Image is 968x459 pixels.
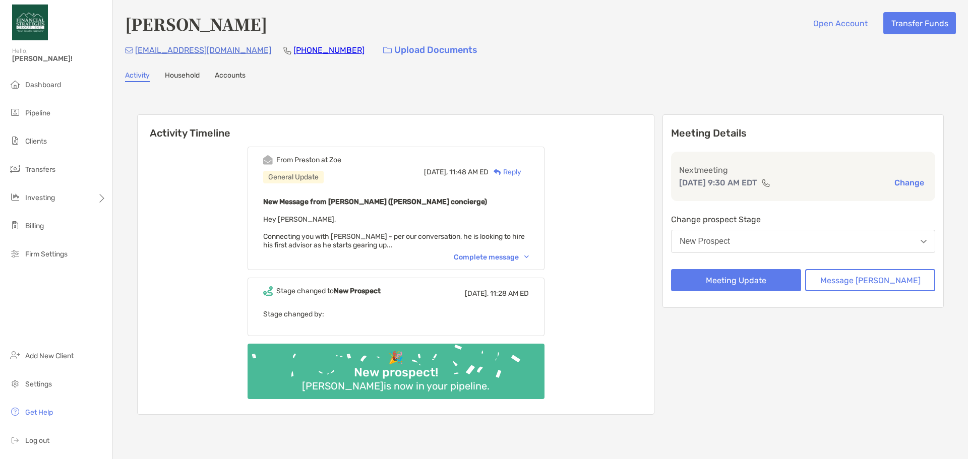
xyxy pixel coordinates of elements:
img: transfers icon [9,163,21,175]
p: [DATE] 9:30 AM EDT [679,176,757,189]
img: dashboard icon [9,78,21,90]
span: Log out [25,436,49,445]
a: Household [165,71,200,82]
b: New Prospect [334,287,381,295]
img: billing icon [9,219,21,231]
span: Hey [PERSON_NAME], Connecting you with [PERSON_NAME] - per our conversation, he is looking to hir... [263,215,525,249]
div: New prospect! [350,365,442,380]
span: 11:48 AM ED [449,168,489,176]
span: Settings [25,380,52,388]
div: General Update [263,171,324,183]
button: Meeting Update [671,269,801,291]
img: Chevron icon [524,255,529,258]
p: Change prospect Stage [671,213,935,226]
img: clients icon [9,135,21,147]
span: [PERSON_NAME]! [12,54,106,63]
p: [EMAIL_ADDRESS][DOMAIN_NAME] [135,44,271,56]
img: pipeline icon [9,106,21,118]
span: Clients [25,137,47,146]
a: [PHONE_NUMBER] [293,45,365,55]
div: 🎉 [384,351,407,365]
img: get-help icon [9,406,21,418]
b: New Message from [PERSON_NAME] ([PERSON_NAME] concierge) [263,198,487,206]
p: Next meeting [679,164,927,176]
div: New Prospect [680,237,730,246]
a: Accounts [215,71,246,82]
img: Event icon [263,155,273,165]
div: From Preston at Zoe [276,156,341,164]
img: Confetti [248,344,544,390]
img: Event icon [263,286,273,296]
span: [DATE], [465,289,489,298]
button: Open Account [805,12,875,34]
img: communication type [761,179,770,187]
img: add_new_client icon [9,349,21,361]
button: New Prospect [671,230,935,253]
h6: Activity Timeline [138,115,654,139]
img: logout icon [9,434,21,446]
img: firm-settings icon [9,247,21,259]
span: Transfers [25,165,55,174]
span: Billing [25,222,44,230]
span: Get Help [25,408,53,417]
button: Transfer Funds [883,12,956,34]
a: Activity [125,71,150,82]
img: settings icon [9,377,21,389]
span: Investing [25,193,55,202]
span: [DATE], [424,168,448,176]
h4: [PERSON_NAME] [125,12,267,35]
img: investing icon [9,191,21,203]
span: Pipeline [25,109,50,117]
img: Open dropdown arrow [921,240,927,243]
div: Stage changed to [276,287,381,295]
div: [PERSON_NAME] is now in your pipeline. [298,380,494,392]
img: Email Icon [125,47,133,53]
div: Reply [489,167,521,177]
span: Dashboard [25,81,61,89]
button: Message [PERSON_NAME] [805,269,935,291]
span: Firm Settings [25,250,68,258]
p: Meeting Details [671,127,935,140]
img: button icon [383,47,392,54]
img: Phone Icon [283,46,291,54]
img: Zoe Logo [12,4,48,40]
img: Reply icon [494,169,501,175]
div: Complete message [454,253,529,261]
span: Add New Client [25,352,74,360]
a: Upload Documents [377,39,484,61]
span: 11:28 AM ED [490,289,529,298]
button: Change [891,177,927,188]
p: Stage changed by: [263,308,529,320]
